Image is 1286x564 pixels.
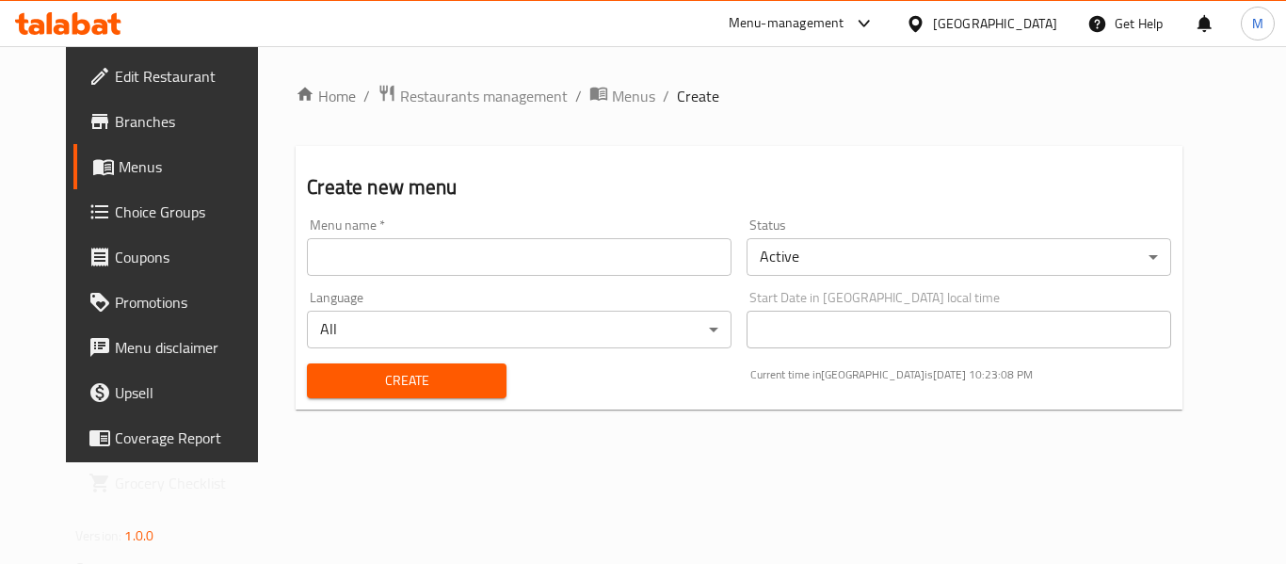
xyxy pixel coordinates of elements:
[307,238,731,276] input: Please enter Menu name
[322,369,490,393] span: Create
[589,84,655,108] a: Menus
[73,280,281,325] a: Promotions
[73,325,281,370] a: Menu disclaimer
[115,291,265,314] span: Promotions
[296,85,356,107] a: Home
[73,234,281,280] a: Coupons
[115,472,265,494] span: Grocery Checklist
[73,415,281,460] a: Coverage Report
[73,370,281,415] a: Upsell
[750,366,1171,383] p: Current time in [GEOGRAPHIC_DATA] is [DATE] 10:23:08 PM
[73,144,281,189] a: Menus
[307,173,1171,201] h2: Create new menu
[75,524,121,548] span: Version:
[115,427,265,449] span: Coverage Report
[747,238,1171,276] div: Active
[363,85,370,107] li: /
[400,85,568,107] span: Restaurants management
[307,311,731,348] div: All
[612,85,655,107] span: Menus
[677,85,719,107] span: Create
[119,155,265,178] span: Menus
[73,99,281,144] a: Branches
[73,189,281,234] a: Choice Groups
[73,460,281,506] a: Grocery Checklist
[115,246,265,268] span: Coupons
[663,85,669,107] li: /
[124,524,153,548] span: 1.0.0
[115,110,265,133] span: Branches
[378,84,568,108] a: Restaurants management
[296,84,1182,108] nav: breadcrumb
[73,54,281,99] a: Edit Restaurant
[933,13,1057,34] div: [GEOGRAPHIC_DATA]
[1252,13,1263,34] span: M
[115,201,265,223] span: Choice Groups
[729,12,844,35] div: Menu-management
[115,65,265,88] span: Edit Restaurant
[575,85,582,107] li: /
[115,381,265,404] span: Upsell
[115,336,265,359] span: Menu disclaimer
[307,363,506,398] button: Create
